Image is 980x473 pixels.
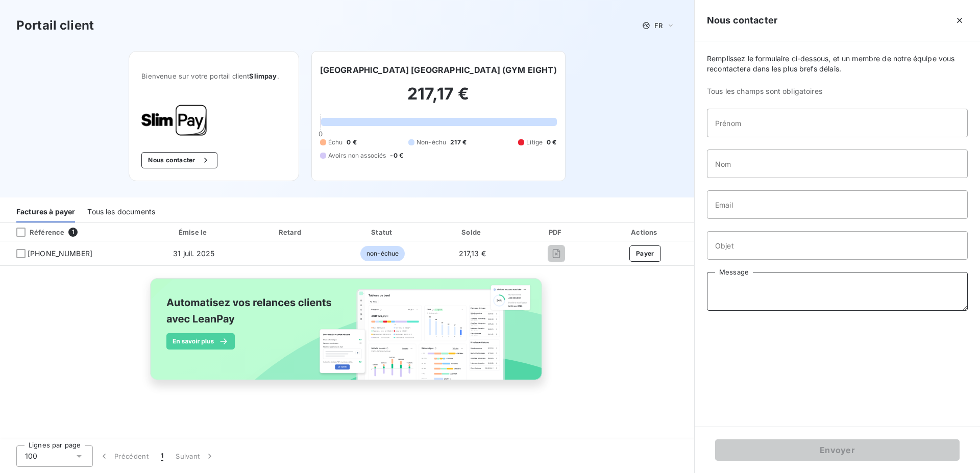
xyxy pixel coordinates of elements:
span: Non-échu [416,138,446,147]
input: placeholder [707,231,968,260]
input: placeholder [707,190,968,219]
span: 1 [161,451,163,461]
span: Échu [328,138,343,147]
span: non-échue [360,246,405,261]
h2: 217,17 € [320,84,557,114]
div: Solde [430,227,514,237]
span: 217,13 € [459,249,486,258]
span: 100 [25,451,37,461]
button: Suivant [169,445,221,467]
img: banner [141,272,553,397]
span: Litige [526,138,543,147]
div: Factures à payer [16,201,75,222]
div: Actions [598,227,692,237]
input: placeholder [707,150,968,178]
span: Bienvenue sur votre portail client . [141,72,286,80]
span: FR [654,21,663,30]
button: 1 [155,445,169,467]
input: placeholder [707,109,968,137]
div: Tous les documents [87,201,155,222]
span: 0 [318,130,323,138]
span: Tous les champs sont obligatoires [707,86,968,96]
span: Slimpay [249,72,277,80]
img: Company logo [141,105,207,136]
div: Statut [339,227,426,237]
div: Retard [247,227,335,237]
span: 1 [68,228,78,237]
h6: [GEOGRAPHIC_DATA] [GEOGRAPHIC_DATA] (GYM EIGHT) [320,64,557,76]
h5: Nous contacter [707,13,777,28]
span: -0 € [390,151,403,160]
div: Émise le [145,227,242,237]
div: PDF [519,227,594,237]
span: 217 € [450,138,467,147]
span: 0 € [347,138,356,147]
span: Avoirs non associés [328,151,386,160]
span: 31 juil. 2025 [173,249,214,258]
span: [PHONE_NUMBER] [28,248,92,259]
button: Payer [629,245,661,262]
button: Nous contacter [141,152,217,168]
div: Référence [8,228,64,237]
span: Remplissez le formulaire ci-dessous, et un membre de notre équipe vous recontactera dans les plus... [707,54,968,74]
button: Précédent [93,445,155,467]
span: 0 € [547,138,556,147]
h3: Portail client [16,16,94,35]
button: Envoyer [715,439,960,461]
